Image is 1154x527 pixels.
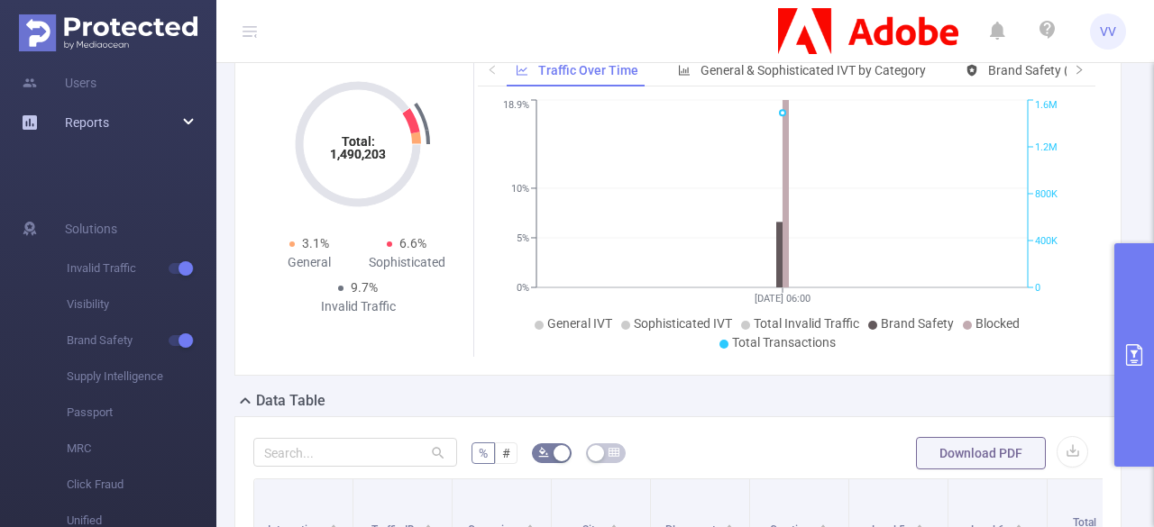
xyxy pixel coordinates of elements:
span: 6.6% [399,236,426,250]
i: icon: caret-up [725,522,735,527]
span: 9.7% [351,280,378,295]
i: icon: table [609,447,619,458]
span: Passport [67,395,216,431]
i: icon: caret-up [526,522,536,527]
i: icon: caret-up [914,522,924,527]
span: Blocked [975,316,1020,331]
i: icon: caret-up [609,522,619,527]
button: Download PDF [916,437,1046,469]
span: Total Invalid Traffic [754,316,859,331]
span: # [502,446,510,460]
div: General [261,253,358,272]
tspan: 800K [1035,188,1058,200]
span: Brand Safety [881,316,954,331]
i: icon: bar-chart [678,64,691,77]
tspan: 1.2M [1035,141,1058,153]
i: icon: caret-up [329,522,339,527]
span: Solutions [65,211,117,247]
i: icon: bg-colors [538,447,549,458]
i: icon: left [487,64,498,75]
i: icon: caret-up [818,522,828,527]
h2: Data Table [256,390,325,412]
span: Sophisticated IVT [634,316,732,331]
i: icon: caret-up [1013,522,1023,527]
span: Reports [65,115,109,130]
span: Total Transactions [732,335,836,350]
tspan: 5% [517,232,529,244]
span: Click Fraud [67,467,216,503]
a: Reports [65,104,109,141]
span: Supply Intelligence [67,359,216,395]
tspan: [DATE] 06:00 [755,293,811,304]
div: Invalid Traffic [309,297,407,316]
input: Search... [253,438,457,467]
tspan: 18.9% [503,100,529,112]
span: Visibility [67,286,216,323]
tspan: 0 [1035,282,1040,294]
span: General & Sophisticated IVT by Category [701,63,926,77]
span: Brand Safety [67,323,216,359]
div: Sophisticated [358,253,455,272]
tspan: 10% [511,183,529,195]
a: Users [22,65,96,101]
span: Brand Safety (Detected) [988,63,1122,77]
span: Traffic Over Time [538,63,638,77]
tspan: 1,490,203 [330,147,386,161]
img: Protected Media [19,14,197,51]
span: VV [1100,14,1116,50]
tspan: 0% [517,282,529,294]
span: % [479,446,488,460]
tspan: 400K [1035,235,1058,247]
i: icon: line-chart [516,64,528,77]
i: icon: right [1074,64,1085,75]
span: MRC [67,431,216,467]
span: General IVT [547,316,612,331]
i: icon: caret-up [424,522,434,527]
tspan: Total: [342,134,375,149]
span: 3.1% [302,236,329,250]
tspan: 1.6M [1035,100,1058,112]
span: Invalid Traffic [67,250,216,286]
